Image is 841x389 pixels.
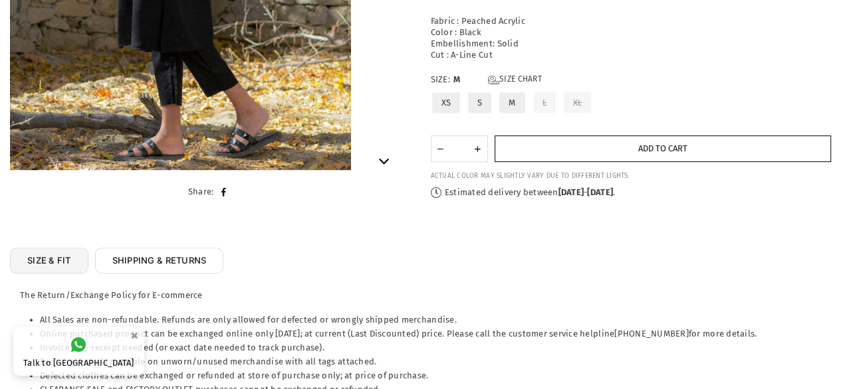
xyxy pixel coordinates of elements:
p: The Return/Exchange Policy for E-commerce [20,290,821,301]
a: Talk to [GEOGRAPHIC_DATA] [13,327,144,376]
label: XS [431,90,462,114]
li: Invoice or e-receipt needed (or exact date needed to track purchase). [40,343,821,354]
li: All Sales are non-refundable. Refunds are only allowed for defected or wrongly shipped merchandise. [40,315,821,326]
time: [DATE] [587,187,613,196]
button: × [126,325,142,347]
time: [DATE] [558,187,584,196]
div: ACTUAL COLOR MAY SLIGHTLY VARY DUE TO DIFFERENT LIGHTS [431,171,832,180]
label: Size: [431,74,832,85]
p: Estimated delivery between - . [431,187,832,198]
button: Add to cart [495,135,832,161]
a: Size Chart [488,74,542,85]
label: M [498,90,526,114]
li: Defected clothes can be exchanged or refunded at store of purchase only; at price of purchase. [40,370,821,382]
li: Online purchased product can be exchanged online only [DATE]; at current (Last Discounted) price.... [40,329,821,340]
span: Add to cart [638,143,687,153]
quantity-input: Quantity [431,135,488,161]
label: XL [562,90,593,114]
span: Share: [188,187,214,196]
div: Fabric : Peached Acrylic Color : Black Embellishment: Solid Cut : A-Line Cut [431,5,832,60]
a: SIZE & FIT [10,248,88,273]
span: M [453,74,480,85]
a: SHIPPING & RETURNS [95,248,224,273]
button: Next [374,150,394,170]
span: [PHONE_NUMBER] [614,329,689,339]
li: Exchange is only possible on unworn/unused merchandise with all tags attached. [40,356,821,368]
label: L [532,90,557,114]
label: S [467,90,493,114]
